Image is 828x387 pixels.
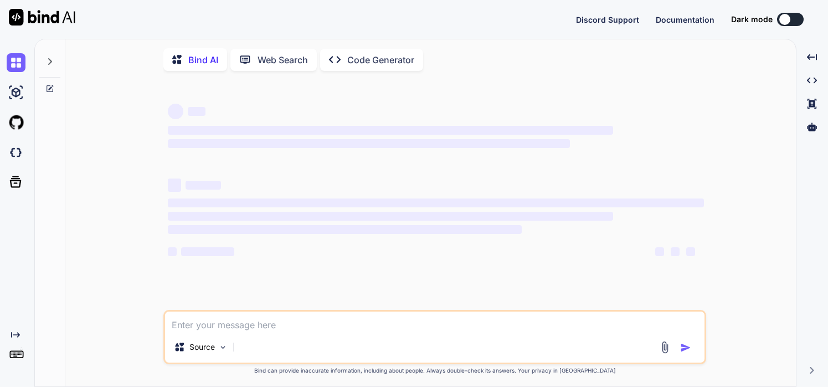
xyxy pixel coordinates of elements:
p: Bind AI [188,53,218,67]
span: Documentation [656,15,714,24]
span: ‌ [168,247,177,256]
span: ‌ [188,107,205,116]
span: ‌ [655,247,664,256]
span: ‌ [168,179,181,192]
p: Web Search [258,53,308,67]
img: darkCloudIdeIcon [7,143,25,162]
img: Bind AI [9,9,75,26]
p: Source [189,342,215,353]
span: ‌ [168,126,613,135]
button: Discord Support [576,14,639,26]
span: ‌ [168,212,613,221]
img: githubLight [7,113,25,132]
span: Dark mode [731,14,773,25]
span: ‌ [168,139,570,148]
span: ‌ [686,247,695,256]
span: ‌ [186,181,221,190]
p: Code Generator [347,53,414,67]
span: ‌ [168,104,183,119]
img: ai-studio [7,83,25,102]
img: icon [680,342,691,353]
span: ‌ [671,247,680,256]
span: ‌ [168,198,704,207]
img: attachment [659,341,671,354]
button: Documentation [656,14,714,26]
span: ‌ [181,247,234,256]
p: Bind can provide inaccurate information, including about people. Always double-check its answers.... [163,366,706,375]
img: chat [7,53,25,72]
span: Discord Support [576,15,639,24]
span: ‌ [168,225,522,234]
img: Pick Models [218,343,228,352]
